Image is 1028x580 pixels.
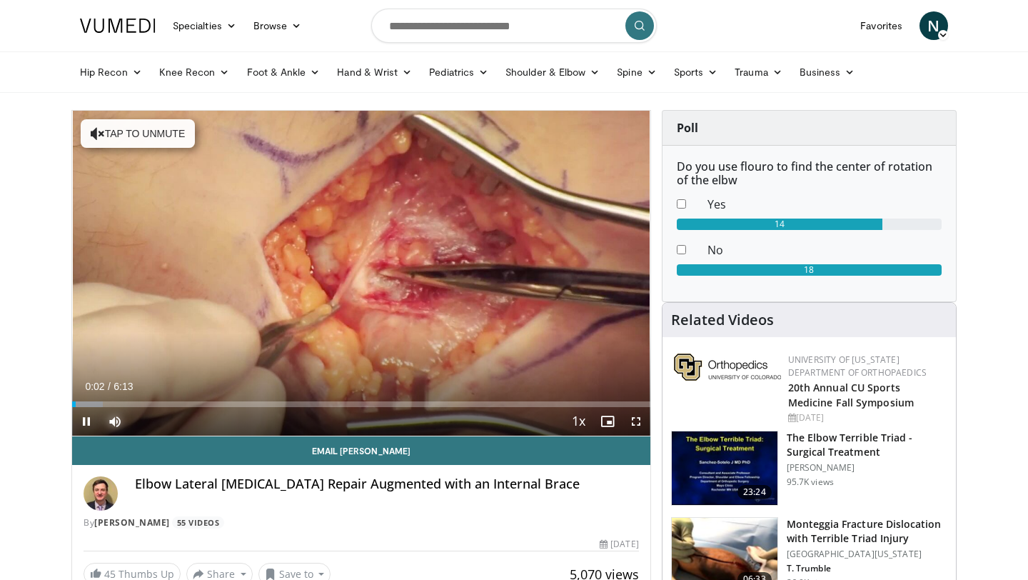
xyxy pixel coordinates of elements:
div: [DATE] [600,538,638,551]
a: Hand & Wrist [328,58,420,86]
a: 20th Annual CU Sports Medicine Fall Symposium [788,381,914,409]
a: 23:24 The Elbow Terrible Triad - Surgical Treatment [PERSON_NAME] 95.7K views [671,431,947,506]
a: Specialties [164,11,245,40]
button: Fullscreen [622,407,650,436]
a: Browse [245,11,311,40]
a: Spine [608,58,665,86]
a: Knee Recon [151,58,238,86]
div: [DATE] [788,411,944,424]
p: T. Trumble [787,563,947,574]
span: 0:02 [85,381,104,392]
img: 162531_0000_1.png.150x105_q85_crop-smart_upscale.jpg [672,431,777,506]
a: Sports [665,58,727,86]
span: 6:13 [114,381,133,392]
p: [PERSON_NAME] [787,462,947,474]
a: Shoulder & Elbow [497,58,608,86]
a: Business [791,58,864,86]
img: Avatar [84,476,118,511]
h3: Monteggia Fracture Dislocation with Terrible Triad Injury [787,517,947,546]
dd: Yes [697,196,952,213]
a: [PERSON_NAME] [94,516,170,529]
a: Hip Recon [71,58,151,86]
h6: Do you use flouro to find the center of rotation of the elbw [677,160,942,187]
a: Favorites [852,11,911,40]
a: University of [US_STATE] Department of Orthopaedics [788,354,927,379]
img: 355603a8-37da-49b6-856f-e00d7e9307d3.png.150x105_q85_autocrop_double_scale_upscale_version-0.2.png [674,354,781,381]
a: Email [PERSON_NAME] [72,436,650,465]
button: Tap to unmute [81,119,195,148]
a: 55 Videos [172,516,224,529]
div: 14 [677,219,883,230]
a: Trauma [726,58,791,86]
div: Progress Bar [72,401,650,407]
a: N [919,11,948,40]
p: 95.7K views [787,476,834,488]
a: Pediatrics [420,58,497,86]
h4: Elbow Lateral [MEDICAL_DATA] Repair Augmented with an Internal Brace [135,476,639,492]
h3: The Elbow Terrible Triad - Surgical Treatment [787,431,947,459]
strong: Poll [677,120,698,136]
p: [GEOGRAPHIC_DATA][US_STATE] [787,549,947,560]
button: Pause [72,407,101,436]
dd: No [697,241,952,259]
a: Foot & Ankle [238,58,329,86]
button: Mute [101,407,129,436]
button: Playback Rate [565,407,593,436]
h4: Related Videos [671,311,774,329]
button: Enable picture-in-picture mode [593,407,622,436]
div: By [84,516,639,529]
img: VuMedi Logo [80,19,156,33]
input: Search topics, interventions [371,9,657,43]
span: 23:24 [737,485,772,499]
video-js: Video Player [72,111,650,436]
span: / [108,381,111,392]
div: 18 [677,264,942,276]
